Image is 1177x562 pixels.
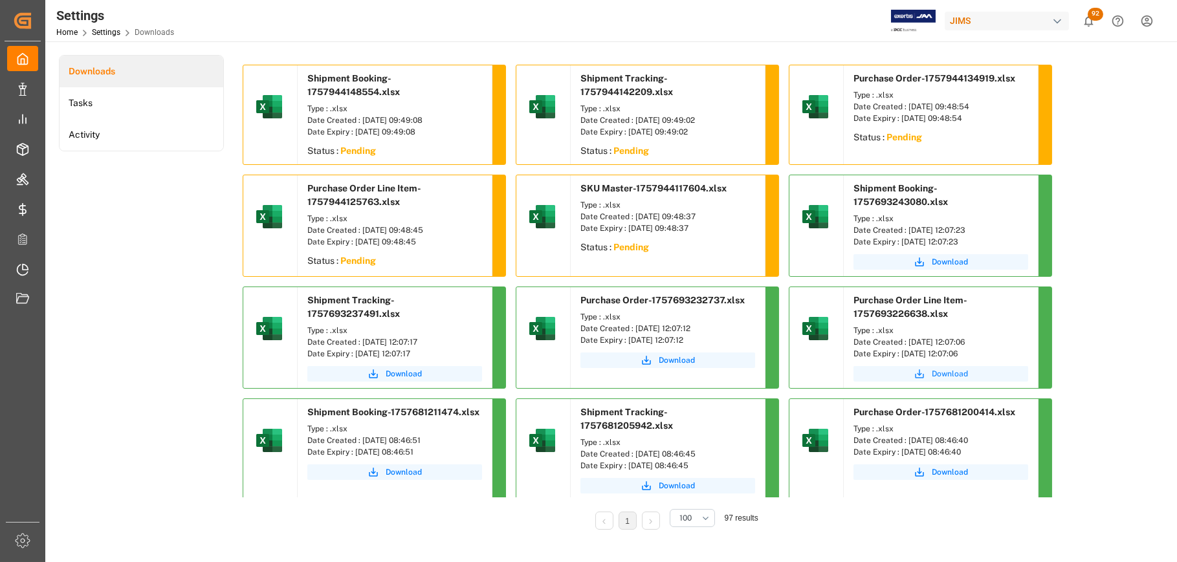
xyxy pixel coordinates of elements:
[932,256,968,268] span: Download
[659,480,695,492] span: Download
[932,368,968,380] span: Download
[56,28,78,37] a: Home
[613,242,649,252] sapn: Pending
[386,466,422,478] span: Download
[580,352,755,368] button: Download
[307,336,482,348] div: Date Created : [DATE] 12:07:17
[580,211,755,222] div: Date Created : [DATE] 09:48:37
[932,466,968,478] span: Download
[60,87,223,119] a: Tasks
[60,56,223,87] a: Downloads
[580,407,673,431] span: Shipment Tracking-1757681205942.xlsx
[853,213,1028,224] div: Type : .xlsx
[580,437,755,448] div: Type : .xlsx
[254,201,285,232] img: microsoft-excel-2019--v1.png
[853,464,1028,480] button: Download
[307,73,400,97] span: Shipment Booking-1757944148554.xlsx
[307,236,482,248] div: Date Expiry : [DATE] 09:48:45
[298,251,492,274] div: Status :
[844,127,1038,151] div: Status :
[307,423,482,435] div: Type : .xlsx
[254,91,285,122] img: microsoft-excel-2019--v1.png
[527,425,558,456] img: microsoft-excel-2019--v1.png
[613,146,649,156] sapn: Pending
[679,512,692,524] span: 100
[853,101,1028,113] div: Date Created : [DATE] 09:48:54
[595,512,613,530] li: Previous Page
[853,325,1028,336] div: Type : .xlsx
[580,460,755,471] div: Date Expiry : [DATE] 08:46:45
[307,183,421,207] span: Purchase Order Line Item-1757944125763.xlsx
[580,114,755,126] div: Date Created : [DATE] 09:49:02
[580,448,755,460] div: Date Created : [DATE] 08:46:45
[891,10,936,32] img: Exertis%20JAM%20-%20Email%20Logo.jpg_1722504956.jpg
[307,366,482,382] button: Download
[659,354,695,366] span: Download
[56,6,174,25] div: Settings
[580,478,755,493] a: Download
[60,119,223,151] a: Activity
[571,237,765,261] div: Status :
[340,146,376,156] sapn: Pending
[853,348,1028,360] div: Date Expiry : [DATE] 12:07:06
[800,201,831,232] img: microsoft-excel-2019--v1.png
[580,222,755,234] div: Date Expiry : [DATE] 09:48:37
[1103,6,1132,36] button: Help Center
[853,183,948,207] span: Shipment Booking-1757693243080.xlsx
[580,103,755,114] div: Type : .xlsx
[92,28,120,37] a: Settings
[254,313,285,344] img: microsoft-excel-2019--v1.png
[254,425,285,456] img: microsoft-excel-2019--v1.png
[340,255,376,266] sapn: Pending
[945,8,1074,33] button: JIMS
[800,425,831,456] img: microsoft-excel-2019--v1.png
[307,446,482,458] div: Date Expiry : [DATE] 08:46:51
[1088,8,1103,21] span: 92
[853,113,1028,124] div: Date Expiry : [DATE] 09:48:54
[580,295,745,305] span: Purchase Order-1757693232737.xlsx
[307,435,482,446] div: Date Created : [DATE] 08:46:51
[580,334,755,346] div: Date Expiry : [DATE] 12:07:12
[307,114,482,126] div: Date Created : [DATE] 09:49:08
[853,295,967,319] span: Purchase Order Line Item-1757693226638.xlsx
[307,295,400,319] span: Shipment Tracking-1757693237491.xlsx
[945,12,1069,30] div: JIMS
[307,224,482,236] div: Date Created : [DATE] 09:48:45
[580,73,673,97] span: Shipment Tracking-1757944142209.xlsx
[307,126,482,138] div: Date Expiry : [DATE] 09:49:08
[625,517,630,526] a: 1
[853,446,1028,458] div: Date Expiry : [DATE] 08:46:40
[580,199,755,211] div: Type : .xlsx
[571,141,765,164] div: Status :
[580,311,755,323] div: Type : .xlsx
[853,254,1028,270] button: Download
[1074,6,1103,36] button: show 92 new notifications
[853,224,1028,236] div: Date Created : [DATE] 12:07:23
[619,512,637,530] li: 1
[527,313,558,344] img: microsoft-excel-2019--v1.png
[307,325,482,336] div: Type : .xlsx
[386,368,422,380] span: Download
[725,513,758,523] span: 97 results
[853,73,1015,83] span: Purchase Order-1757944134919.xlsx
[670,509,715,527] button: open menu
[642,512,660,530] li: Next Page
[800,91,831,122] img: microsoft-excel-2019--v1.png
[800,313,831,344] img: microsoft-excel-2019--v1.png
[580,323,755,334] div: Date Created : [DATE] 12:07:12
[853,366,1028,382] button: Download
[307,464,482,480] a: Download
[853,89,1028,101] div: Type : .xlsx
[298,141,492,164] div: Status :
[307,213,482,224] div: Type : .xlsx
[580,126,755,138] div: Date Expiry : [DATE] 09:49:02
[853,435,1028,446] div: Date Created : [DATE] 08:46:40
[527,201,558,232] img: microsoft-excel-2019--v1.png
